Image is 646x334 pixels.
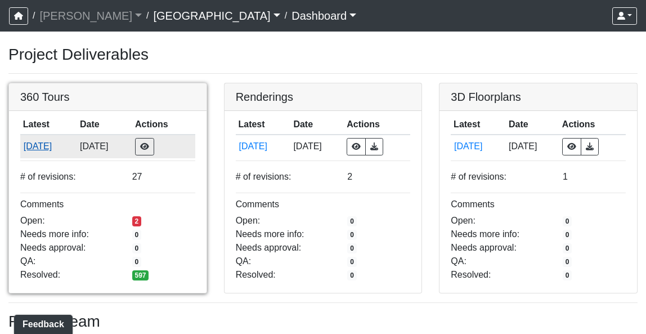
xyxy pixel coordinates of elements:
button: [DATE] [238,139,288,154]
h3: Project Deliverables [8,45,638,64]
a: Dashboard [291,5,356,27]
a: [PERSON_NAME] [39,5,142,27]
span: / [280,5,291,27]
td: avFcituVdTN5TeZw4YvRD7 [236,135,291,158]
h3: Project Team [8,312,638,331]
td: m6gPHqeE6DJAjJqz47tRiF [451,135,506,158]
span: / [142,5,153,27]
button: [DATE] [23,139,75,154]
td: 93VtKPcPFWh8z7vX4wXbQP [20,135,77,158]
button: [DATE] [454,139,503,154]
span: / [28,5,39,27]
a: [GEOGRAPHIC_DATA] [153,5,280,27]
iframe: Ybug feedback widget [8,311,75,334]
